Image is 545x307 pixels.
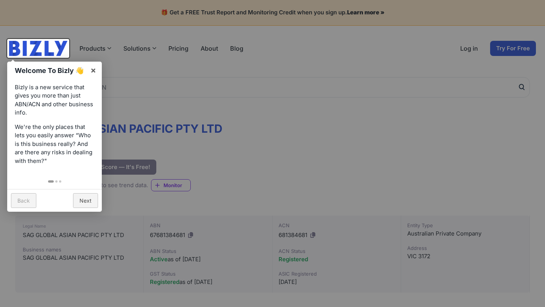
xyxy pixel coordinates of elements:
[73,193,98,208] a: Next
[85,62,102,79] a: ×
[15,83,94,117] p: Bizly is a new service that gives you more than just ABN/ACN and other business info.
[15,65,86,76] h1: Welcome To Bizly 👋
[15,123,94,166] p: We're the only places that lets you easily answer “Who is this business really? And are there any...
[11,193,36,208] a: Back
